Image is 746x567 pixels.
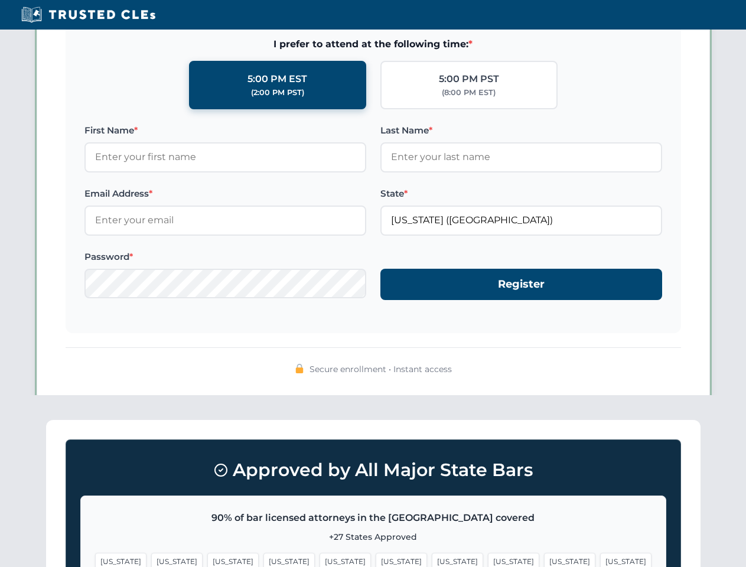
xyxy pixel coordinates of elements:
[439,71,499,87] div: 5:00 PM PST
[295,364,304,373] img: 🔒
[247,71,307,87] div: 5:00 PM EST
[95,530,651,543] p: +27 States Approved
[80,454,666,486] h3: Approved by All Major State Bars
[84,142,366,172] input: Enter your first name
[442,87,496,99] div: (8:00 PM EST)
[84,206,366,235] input: Enter your email
[251,87,304,99] div: (2:00 PM PST)
[310,363,452,376] span: Secure enrollment • Instant access
[380,142,662,172] input: Enter your last name
[95,510,651,526] p: 90% of bar licensed attorneys in the [GEOGRAPHIC_DATA] covered
[84,37,662,52] span: I prefer to attend at the following time:
[18,6,159,24] img: Trusted CLEs
[380,123,662,138] label: Last Name
[84,123,366,138] label: First Name
[380,269,662,300] button: Register
[84,187,366,201] label: Email Address
[84,250,366,264] label: Password
[380,187,662,201] label: State
[380,206,662,235] input: Florida (FL)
